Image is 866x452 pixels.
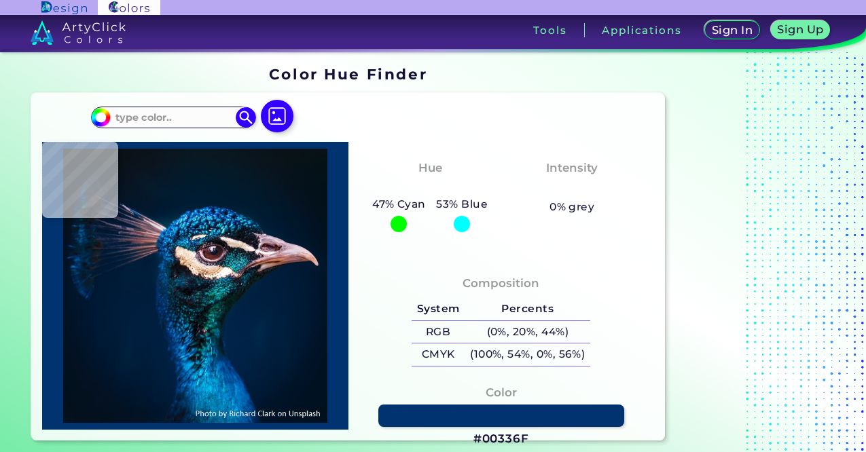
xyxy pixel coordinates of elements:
h4: Hue [418,158,442,178]
h4: Intensity [546,158,598,178]
img: icon picture [261,100,293,132]
a: Sign Up [774,22,827,39]
h5: 47% Cyan [367,195,431,213]
h5: 0% grey [549,198,594,216]
a: Sign In [707,22,757,39]
h5: 53% Blue [431,195,493,213]
img: ArtyClick Design logo [41,1,87,14]
h3: Tools [533,25,566,35]
h5: System [412,298,465,320]
h1: Color Hue Finder [269,64,427,84]
h5: CMYK [412,343,465,366]
h3: Applications [602,25,681,35]
h5: (0%, 20%, 44%) [465,321,590,343]
h4: Color [486,383,517,402]
img: img_pavlin.jpg [49,149,341,423]
h5: Sign Up [780,24,822,35]
img: icon search [236,107,256,128]
h4: Composition [463,274,539,293]
h3: #00336F [473,431,529,447]
h5: RGB [412,321,465,343]
h5: Sign In [714,25,751,35]
h5: Percents [465,298,590,320]
input: type color.. [110,108,236,126]
h3: Vibrant [543,180,602,196]
img: logo_artyclick_colors_white.svg [31,20,126,45]
h3: Cyan-Blue [391,180,468,196]
h5: (100%, 54%, 0%, 56%) [465,343,590,366]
